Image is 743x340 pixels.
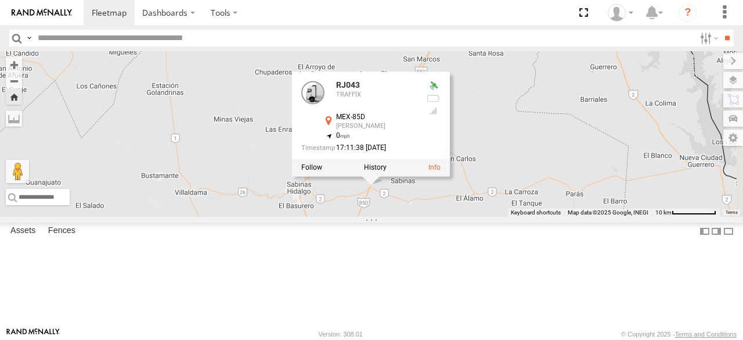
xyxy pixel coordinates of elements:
a: View Asset Details [428,163,441,171]
button: Keyboard shortcuts [511,209,561,217]
label: Search Query [24,30,34,46]
label: Measure [6,110,22,127]
div: Last Event GSM Signal Strength [427,106,441,116]
label: Dock Summary Table to the Left [699,223,710,239]
div: Date/time of location update [301,144,417,152]
label: View Asset History [364,163,387,171]
label: Realtime tracking of Asset [301,163,322,171]
label: Search Filter Options [695,30,720,46]
img: rand-logo.svg [12,9,72,17]
div: MEX-85D [336,114,417,121]
label: Fences [42,223,81,239]
div: TRAFFIX LOGISTICS [604,4,637,22]
button: Zoom out [6,73,22,89]
div: Version: 308.01 [319,331,363,338]
div: Valid GPS Fix [427,81,441,91]
div: [PERSON_NAME] [336,123,417,130]
label: Hide Summary Table [723,223,734,239]
a: Terms (opens in new tab) [726,210,738,215]
div: RJ043 [336,81,417,90]
button: Map Scale: 10 km per 73 pixels [652,209,720,217]
label: Assets [5,223,41,239]
i: ? [679,3,697,22]
span: 0 [336,131,351,139]
div: TRAFFIX [336,91,417,98]
div: No battery health information received from this device. [427,94,441,103]
button: Zoom in [6,57,22,73]
button: Zoom Home [6,89,22,105]
span: Map data ©2025 Google, INEGI [568,209,648,216]
button: Drag Pegman onto the map to open Street View [6,160,29,183]
div: © Copyright 2025 - [621,331,737,338]
label: Map Settings [723,130,743,146]
a: Visit our Website [6,328,60,340]
a: Terms and Conditions [675,331,737,338]
label: Dock Summary Table to the Right [710,223,722,239]
span: 10 km [655,209,672,216]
